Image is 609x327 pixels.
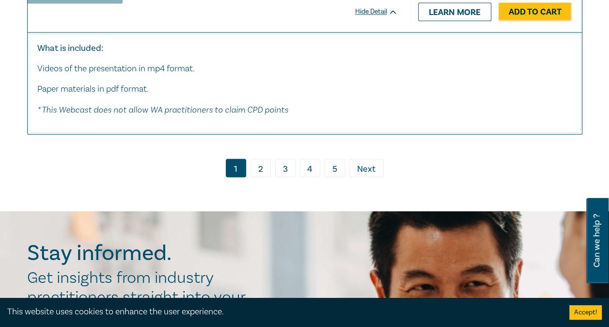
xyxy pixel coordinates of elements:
[300,159,320,177] a: 4
[349,159,384,177] a: Next
[418,2,491,21] a: Learn more
[27,240,256,265] h2: Stay informed.
[27,268,256,326] h2: Get insights from industry practitioners straight into your inbox.
[325,159,345,177] a: 5
[226,159,246,177] a: 1
[355,7,408,16] div: Hide Detail
[592,204,601,278] span: Can we help ?
[37,83,572,96] p: Paper materials in pdf format.
[37,63,572,75] p: Videos of the presentation in mp4 format.
[275,159,296,177] a: 3
[37,43,103,54] b: What is included:
[250,159,271,177] a: 2
[37,104,288,114] i: * This Webcast does not allow WA practitioners to claim CPD points
[7,306,555,318] div: This website uses cookies to enhance the user experience.
[569,305,602,320] button: Accept cookies
[499,2,572,21] a: Add to Cart
[357,163,375,175] span: Next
